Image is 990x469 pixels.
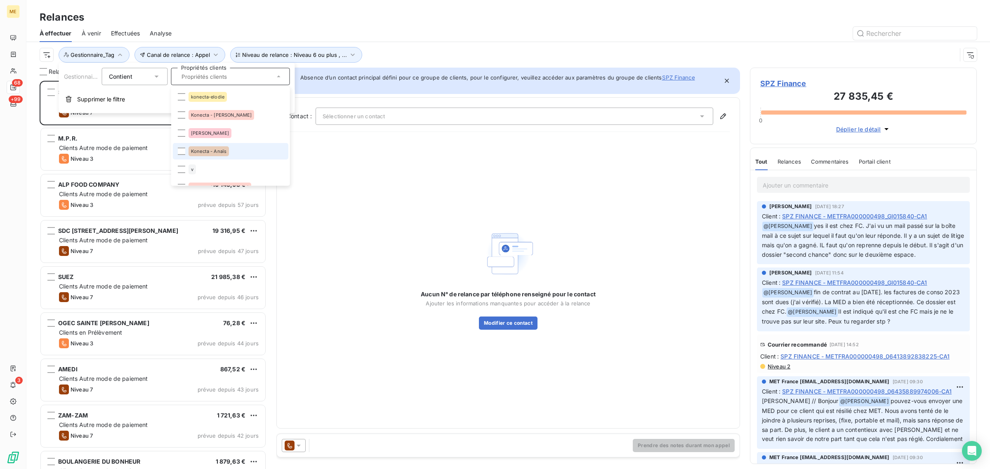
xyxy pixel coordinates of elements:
[58,135,78,142] span: M.P.R.
[40,10,84,25] h3: Relances
[71,294,93,300] span: Niveau 7
[7,451,20,464] img: Logo LeanPay
[59,329,122,336] span: Clients en Prélèvement
[815,270,844,275] span: [DATE] 11:54
[421,290,596,298] span: Aucun N° de relance par téléphone renseigné pour le contact
[15,377,23,384] span: 3
[782,387,952,396] span: SPZ FINANCE - METFRA000000498_06435889974006-CA1
[479,317,537,330] button: Modifier ce contact
[134,47,225,63] button: Canal de relance : Appel
[426,300,590,307] span: Ajouter les informations manquantes pour accéder à la relance
[211,273,245,280] span: 21 985,38 €
[191,167,193,172] span: v
[40,29,72,38] span: À effectuer
[71,432,93,439] span: Niveau 7
[769,378,889,385] span: MET France [EMAIL_ADDRESS][DOMAIN_NAME]
[59,190,148,197] span: Clients Autre mode de paiement
[40,81,266,469] div: grid
[287,112,316,120] label: Contact :
[58,181,119,188] span: ALP FOOD COMPANY
[71,52,114,58] span: Gestionnaire_Tag
[178,73,275,80] input: Propriétés clients
[834,124,893,134] button: Déplier le détail
[893,379,923,384] span: [DATE] 09:30
[760,89,966,106] h3: 27 835,45 €
[853,27,977,40] input: Rechercher
[762,222,813,231] span: @ [PERSON_NAME]
[59,283,148,290] span: Clients Autre mode de paiement
[755,158,768,165] span: Tout
[191,185,249,190] span: konecta-[PERSON_NAME]
[191,94,224,99] span: konecta-elodie
[893,455,923,460] span: [DATE] 09:30
[760,352,779,361] span: Client :
[482,227,535,280] img: Empty state
[58,89,94,96] span: SPZ Finance
[760,78,966,89] span: SPZ Finance
[762,288,962,315] span: fin de contrat au [DATE]. les factures de conso 2023 sont dues (j'ai vérifié). La MED a bien été ...
[762,387,780,396] span: Client :
[836,125,881,134] span: Déplier le détail
[762,397,965,443] span: pouvez-vous envoyer une MED pour ce client qui est résilié chez MET. Nous avons tenté de le joind...
[778,158,801,165] span: Relances
[762,308,955,325] span: Il est indiqué qu'il est che FC mais je ne le trouve pas sur leur site. Peux tu regarder stp ?
[217,412,246,419] span: 1 721,63 €
[198,386,259,393] span: prévue depuis 43 jours
[191,149,226,154] span: Konecta - Anaïs
[198,202,259,208] span: prévue depuis 57 jours
[323,113,385,120] span: Sélectionner un contact
[71,386,93,393] span: Niveau 7
[782,278,927,287] span: SPZ FINANCE - METFRA000000498_GI015840-CA1
[220,366,245,373] span: 867,52 €
[839,397,890,406] span: @ [PERSON_NAME]
[768,341,827,348] span: Courrier recommandé
[71,202,93,208] span: Niveau 3
[111,29,140,38] span: Effectuées
[82,29,101,38] span: À venir
[59,375,148,382] span: Clients Autre mode de paiement
[191,131,229,136] span: [PERSON_NAME]
[762,288,813,298] span: @ [PERSON_NAME]
[59,90,295,108] button: Supprimer le filtre
[223,319,245,326] span: 76,28 €
[58,412,88,419] span: ZAM-ZAM
[769,454,889,461] span: MET France [EMAIL_ADDRESS][DOMAIN_NAME]
[12,79,23,87] span: 68
[769,269,812,277] span: [PERSON_NAME]
[962,441,982,461] div: Open Intercom Messenger
[762,222,966,258] span: yes il est chez FC. J'ai vu un mail passé sur la boîte mail à ce sujet sur lequel il faut qu'on l...
[767,363,790,370] span: Niveau 2
[815,204,844,209] span: [DATE] 18:27
[769,203,812,210] span: [PERSON_NAME]
[762,212,780,220] span: Client :
[59,237,148,244] span: Clients Autre mode de paiement
[198,294,259,300] span: prévue depuis 46 jours
[7,5,20,18] div: ME
[762,397,839,404] span: [PERSON_NAME] // Bonjour
[58,366,78,373] span: AMEDI
[198,340,259,347] span: prévue depuis 44 jours
[782,212,927,220] span: SPZ FINANCE - METFRA000000498_GI015840-CA1
[780,352,950,361] span: SPZ FINANCE - METFRA000000498_06413892838225-CA1
[58,458,140,465] span: BOULANGERIE DU BONHEUR
[77,95,125,103] span: Supprimer le filtre
[662,74,695,81] button: SPZ Finance
[787,307,838,317] span: @ [PERSON_NAME]
[191,113,252,117] span: Konecta - [PERSON_NAME]
[811,158,849,165] span: Commentaires
[49,68,73,76] span: Relances
[109,73,132,80] span: Contient
[58,319,149,326] span: OGEC SAINTE [PERSON_NAME]
[147,52,210,58] span: Canal de relance : Appel
[59,144,148,151] span: Clients Autre mode de paiement
[71,155,93,162] span: Niveau 3
[58,273,74,280] span: SUEZ
[59,47,130,63] button: Gestionnaire_Tag
[300,74,695,81] span: Absence d’un contact principal défini pour ce groupe de clients, pour le configurer, veuillez acc...
[9,96,23,103] span: +99
[198,248,259,254] span: prévue depuis 47 jours
[242,52,347,58] span: Niveau de relance : Niveau 6 ou plus , ...
[762,278,780,287] span: Client :
[216,458,246,465] span: 1 879,63 €
[212,227,245,234] span: 19 316,95 €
